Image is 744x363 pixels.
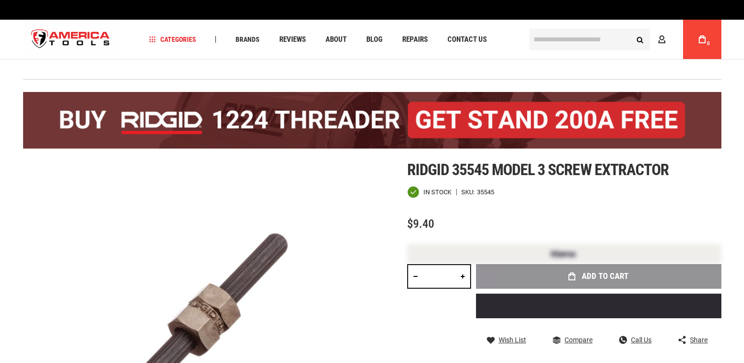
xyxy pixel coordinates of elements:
[145,33,201,46] a: Categories
[23,21,119,58] a: store logo
[402,36,428,43] span: Repairs
[407,160,669,179] span: Ridgid 35545 model 3 screw extractor
[565,336,593,343] span: Compare
[553,335,593,344] a: Compare
[236,36,260,43] span: Brands
[279,36,306,43] span: Reviews
[690,336,708,343] span: Share
[423,189,451,195] span: In stock
[231,33,264,46] a: Brands
[487,335,526,344] a: Wish List
[407,217,434,231] span: $9.40
[326,36,347,43] span: About
[149,36,196,43] span: Categories
[275,33,310,46] a: Reviews
[707,41,710,46] span: 0
[362,33,387,46] a: Blog
[321,33,351,46] a: About
[23,21,119,58] img: America Tools
[447,36,487,43] span: Contact Us
[23,92,721,149] img: BOGO: Buy the RIDGID® 1224 Threader (26092), get the 92467 200A Stand FREE!
[477,189,494,195] div: 35545
[443,33,491,46] a: Contact Us
[398,33,432,46] a: Repairs
[693,20,712,59] a: 0
[461,189,477,195] strong: SKU
[631,30,650,49] button: Search
[631,336,652,343] span: Call Us
[366,36,383,43] span: Blog
[499,336,526,343] span: Wish List
[407,186,451,198] div: Availability
[619,335,652,344] a: Call Us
